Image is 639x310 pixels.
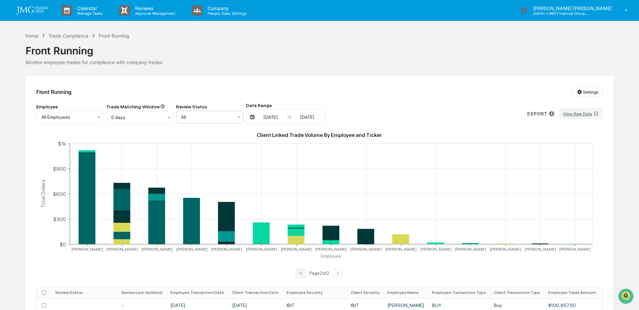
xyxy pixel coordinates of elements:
[7,51,19,63] img: 1746055101610-c473b297-6a78-478c-a979-82029cc54cd1
[16,6,48,14] img: logo
[560,247,591,252] tspan: [PERSON_NAME]
[7,14,122,25] p: How can we help?
[256,114,285,120] div: [DATE]
[26,59,613,65] div: Monitor employee trades for compliance with company trades
[7,151,12,156] div: 🔎
[528,5,615,11] p: [PERSON_NAME] [PERSON_NAME]
[17,31,111,38] input: Clear
[30,51,110,58] div: Start new chat
[14,51,26,63] img: 8933085812038_c878075ebb4cc5468115_72.jpg
[257,132,382,138] text: Client Linked Trade Volume By Employee and Ticker
[90,91,93,97] span: •
[36,104,103,109] div: Employee
[26,39,613,57] div: Front Running
[228,287,283,299] th: Client Transaction Date
[7,74,45,80] div: Past conversations
[55,137,83,144] span: Attestations
[141,247,173,252] tspan: [PERSON_NAME]
[455,247,486,252] tspan: [PERSON_NAME]
[53,216,66,222] tspan: $300
[490,247,521,252] tspan: [PERSON_NAME]
[250,114,255,120] img: calendar
[26,33,38,39] div: Home
[67,166,81,171] span: Pylon
[21,109,54,115] span: [PERSON_NAME]
[21,91,89,97] span: [PERSON_NAME].[PERSON_NAME]
[13,137,43,144] span: Preclearance
[13,150,42,157] span: Data Lookup
[350,247,382,252] tspan: [PERSON_NAME]
[295,268,306,278] button: <
[36,89,72,95] div: Front Running
[30,58,92,63] div: We're available if you need us!
[544,287,600,299] th: Employee Trade Amount
[309,270,329,276] span: Page 2 of 2
[51,287,118,299] th: Review Status
[527,111,547,116] p: EXPORT
[211,247,242,252] tspan: [PERSON_NAME]
[283,287,347,299] th: Employee Security
[72,5,106,11] p: Calendar
[72,11,106,16] p: Manage Tasks
[293,114,322,120] div: [DATE]
[281,247,312,252] tspan: [PERSON_NAME]
[202,5,250,11] p: Company
[559,108,603,119] button: View Raw Data
[525,247,556,252] tspan: [PERSON_NAME]
[4,135,46,147] a: 🖐️Preclearance
[420,247,452,252] tspan: [PERSON_NAME]
[114,53,122,61] button: Start new chat
[7,103,17,114] img: Jack Rasmussen
[58,140,66,147] tspan: $1k
[315,247,347,252] tspan: [PERSON_NAME]
[59,109,73,115] span: [DATE]
[490,287,544,299] th: Client Transaction Type
[333,268,343,278] button: >
[99,33,129,39] div: Front Running
[202,11,250,16] p: People, Data, Settings
[383,287,428,299] th: Employee Name
[56,109,58,115] span: •
[528,11,590,16] p: Admin • JMG Financial Group, Ltd.
[94,91,108,97] span: [DATE]
[4,147,45,159] a: 🔎Data Lookup
[130,5,179,11] p: Reviews
[176,247,208,252] tspan: [PERSON_NAME]
[286,114,292,120] img: arrow right
[47,166,81,171] a: Powered byPylon
[106,247,138,252] tspan: [PERSON_NAME]
[46,135,86,147] a: 🗄️Attestations
[106,104,173,110] div: Trade Matching Window
[72,247,103,252] tspan: [PERSON_NAME]
[246,103,325,108] div: Date Range
[246,247,277,252] tspan: [PERSON_NAME]
[428,287,490,299] th: Employee Transaction Type
[176,104,243,109] div: Review Status
[13,110,19,115] img: 1746055101610-c473b297-6a78-478c-a979-82029cc54cd1
[166,287,228,299] th: Employee Transaction Date
[40,179,46,208] tspan: Total Dollars
[572,87,603,97] button: Settings
[104,73,122,81] button: See all
[130,11,179,16] p: Approval Management
[59,241,66,247] tspan: $0
[49,138,54,143] div: 🗄️
[53,191,66,197] tspan: $600
[53,165,66,172] tspan: $900
[347,287,383,299] th: Client Security
[321,253,341,259] tspan: Employee
[118,287,166,299] th: Review Last Updated
[48,33,88,39] div: Trade Compliance
[617,288,636,306] iframe: Open customer support
[7,138,12,143] div: 🖐️
[385,247,417,252] tspan: [PERSON_NAME]
[7,85,17,96] img: Steve.Lennart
